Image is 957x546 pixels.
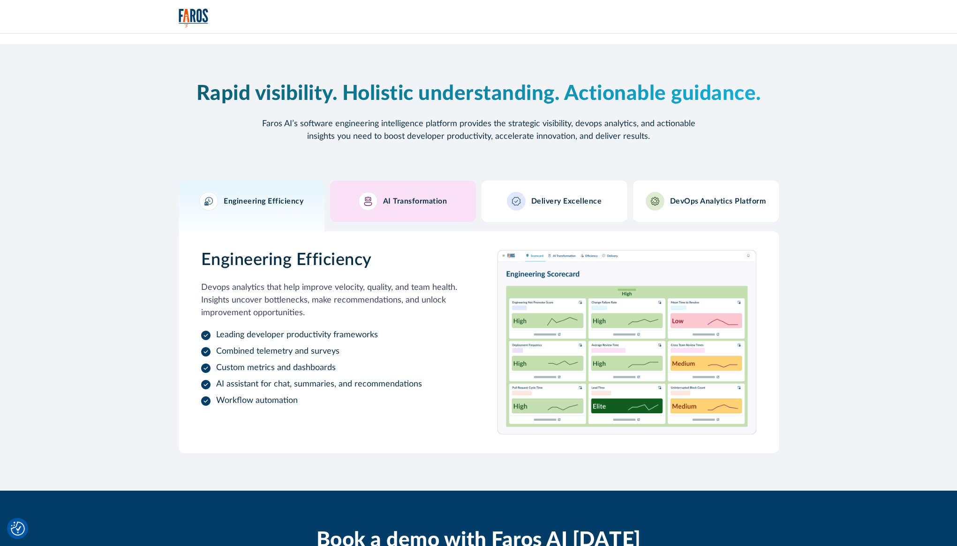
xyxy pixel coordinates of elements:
h2: Rapid visibility. Holistic understanding. Actionable guidance. [179,82,779,106]
li: Custom metrics and dashboards [201,362,460,374]
li: Combined telemetry and surveys [201,345,460,358]
li: Leading developer productivity frameworks [201,329,460,341]
h3: Engineering Efficiency [201,250,460,270]
h3: Engineering Efficiency [224,197,303,206]
li: Workflow automation [201,394,460,407]
h3: AI Transformation [383,197,447,206]
button: Cookie Settings [11,522,25,536]
img: Logo of the analytics and reporting company Faros. [179,8,209,28]
li: AI assistant for chat, summaries, and recommendations [201,378,460,391]
h3: Delivery Excellence [531,197,602,206]
p: Devops analytics that help improve velocity, quality, and team health. Insights uncover bottlenec... [201,281,460,319]
h3: DevOps Analytics Platform [670,197,766,206]
p: Faros AI’s software engineering intelligence platform provides the strategic visibility, devops a... [254,118,704,143]
a: home [179,8,209,28]
img: Revisit consent button [11,522,25,536]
